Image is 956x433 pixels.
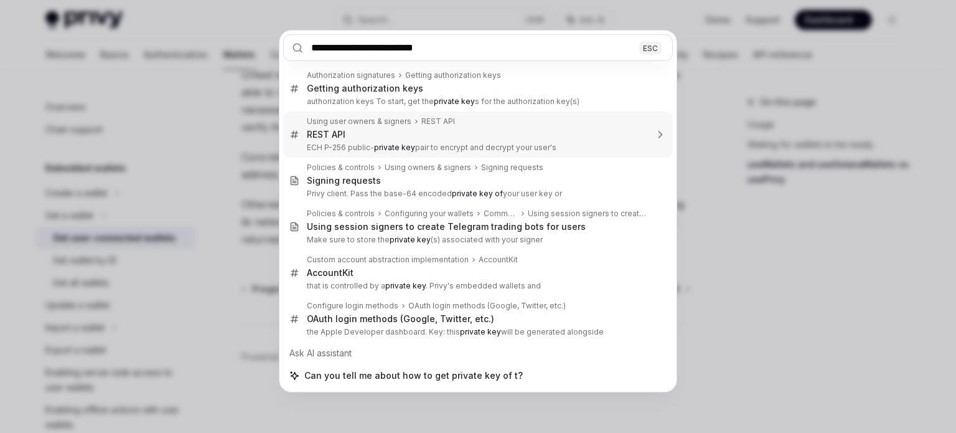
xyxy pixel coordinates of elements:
[307,143,647,153] p: ECH P-256 public- pair to encrypt and decrypt your user's
[307,267,354,278] div: AccountKit
[307,117,411,126] div: Using user owners & signers
[390,235,431,244] b: private key
[528,209,647,219] div: Using session signers to create Telegram trading bots for users
[304,369,523,382] span: Can you tell me about how to get private key of t?
[307,301,398,311] div: Configure login methods
[307,83,423,94] div: Getting authorization keys
[452,189,503,198] b: private key of
[639,41,662,54] div: ESC
[307,70,395,80] div: Authorization signatures
[283,342,673,364] div: Ask AI assistant
[385,209,474,219] div: Configuring your wallets
[484,209,518,219] div: Common use cases
[385,281,426,290] b: private key
[307,163,375,173] div: Policies & controls
[374,143,415,152] b: private key
[421,117,455,126] div: REST API
[307,175,381,186] div: Signing requests
[385,163,471,173] div: Using owners & signers
[307,97,647,107] p: authorization keys To start, get the s for the authorization key(s)
[307,221,586,232] div: Using session signers to create Telegram trading bots for users
[307,189,647,199] p: Privy client. Pass the base-64 encoded your user key or
[460,327,501,336] b: private key
[307,281,647,291] p: that is controlled by a . Privy's embedded wallets and
[405,70,501,80] div: Getting authorization keys
[408,301,566,311] div: OAuth login methods (Google, Twitter, etc.)
[307,327,647,337] p: the Apple Developer dashboard. Key: this will be generated alongside
[307,129,345,140] div: REST API
[307,209,375,219] div: Policies & controls
[307,235,647,245] p: Make sure to store the (s) associated with your signer
[479,255,518,265] div: AccountKit
[434,97,475,106] b: private key
[481,163,543,173] div: Signing requests
[307,255,469,265] div: Custom account abstraction implementation
[307,313,494,325] div: OAuth login methods (Google, Twitter, etc.)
